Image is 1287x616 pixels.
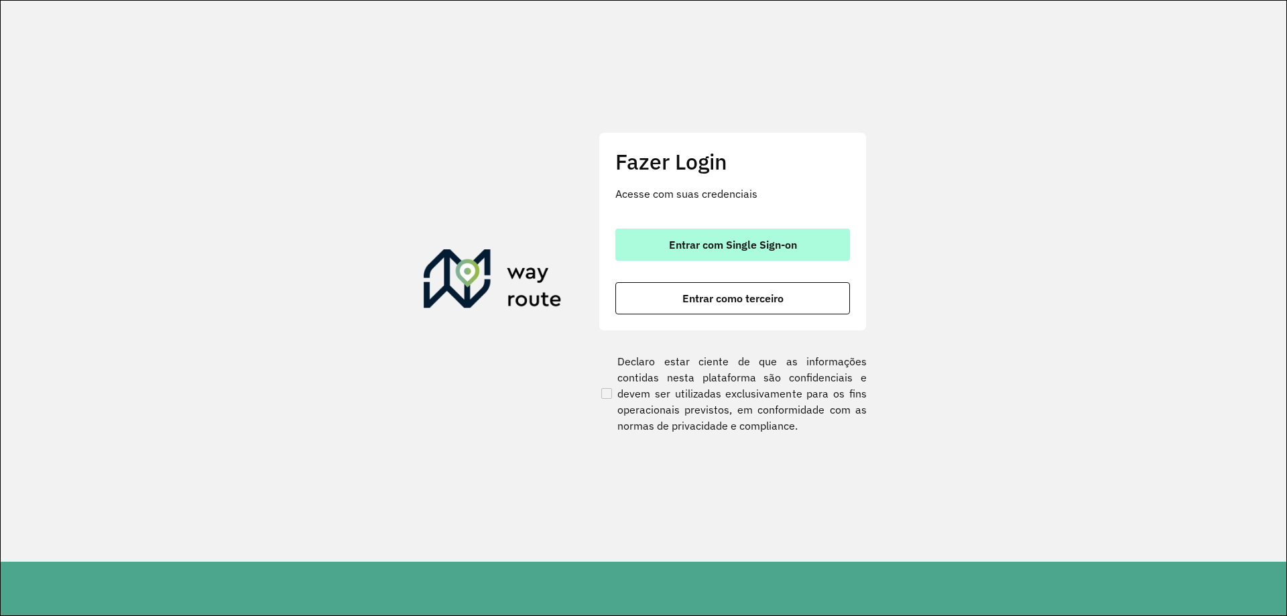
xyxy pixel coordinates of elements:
p: Acesse com suas credenciais [615,186,850,202]
h2: Fazer Login [615,149,850,174]
span: Entrar com Single Sign-on [669,239,797,250]
button: button [615,282,850,314]
button: button [615,229,850,261]
label: Declaro estar ciente de que as informações contidas nesta plataforma são confidenciais e devem se... [599,353,867,434]
img: Roteirizador AmbevTech [424,249,562,314]
span: Entrar como terceiro [682,293,784,304]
